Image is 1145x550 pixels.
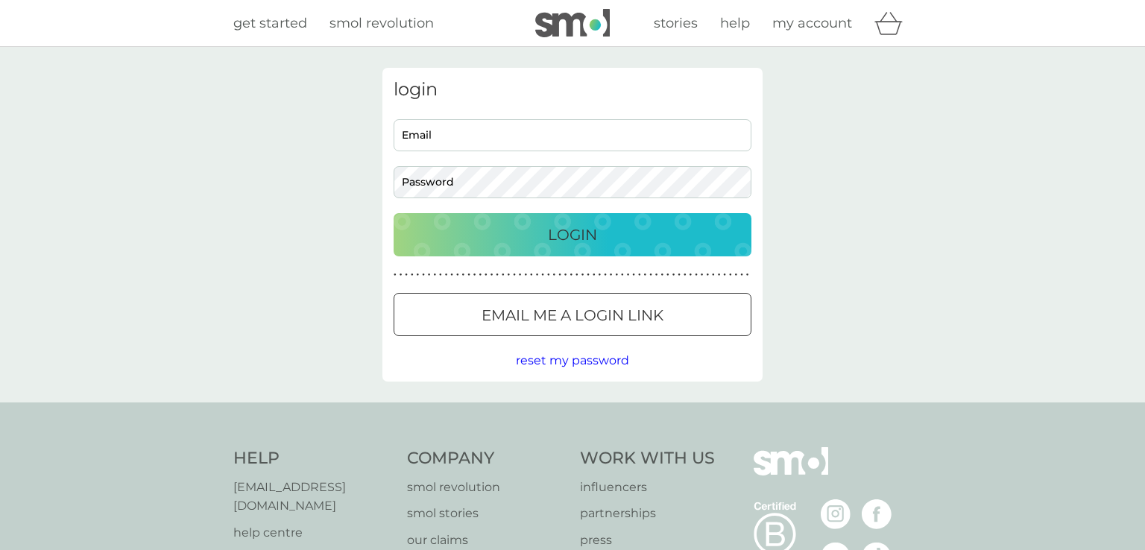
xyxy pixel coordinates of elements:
img: smol [754,447,828,498]
p: ● [729,271,732,279]
p: ● [581,271,584,279]
a: smol revolution [407,478,566,497]
span: get started [233,15,307,31]
p: ● [450,271,453,279]
p: ● [712,271,715,279]
p: ● [422,271,425,279]
p: ● [417,271,420,279]
p: ● [513,271,516,279]
a: partnerships [580,504,715,523]
p: ● [456,271,459,279]
p: ● [519,271,522,279]
button: reset my password [516,351,629,370]
a: our claims [407,531,566,550]
p: ● [558,271,561,279]
p: ● [649,271,652,279]
p: ● [695,271,698,279]
a: my account [772,13,852,34]
h4: Work With Us [580,447,715,470]
p: ● [553,271,556,279]
p: ● [496,271,499,279]
p: ● [644,271,647,279]
div: basket [874,8,912,38]
span: help [720,15,750,31]
p: ● [485,271,488,279]
a: [EMAIL_ADDRESS][DOMAIN_NAME] [233,478,392,516]
a: smol revolution [329,13,434,34]
img: visit the smol Instagram page [821,499,851,529]
p: ● [502,271,505,279]
p: ● [541,271,544,279]
p: ● [433,271,436,279]
span: reset my password [516,353,629,367]
p: ● [627,271,630,279]
p: ● [508,271,511,279]
img: smol [535,9,610,37]
p: ● [723,271,726,279]
p: ● [467,271,470,279]
h4: Help [233,447,392,470]
p: ● [660,271,663,279]
p: ● [439,271,442,279]
p: ● [536,271,539,279]
p: ● [746,271,749,279]
p: ● [666,271,669,279]
p: ● [445,271,448,279]
p: ● [479,271,482,279]
p: ● [638,271,641,279]
p: ● [655,271,658,279]
p: ● [701,271,704,279]
h3: login [394,79,751,101]
p: ● [632,271,635,279]
p: ● [718,271,721,279]
p: ● [735,271,738,279]
a: help centre [233,523,392,543]
p: Login [548,223,597,247]
p: ● [604,271,607,279]
p: ● [621,271,624,279]
p: ● [684,271,687,279]
p: ● [690,271,693,279]
span: stories [654,15,698,31]
button: Login [394,213,751,256]
p: ● [524,271,527,279]
p: ● [462,271,465,279]
p: ● [394,271,397,279]
a: influencers [580,478,715,497]
p: ● [706,271,709,279]
p: ● [530,271,533,279]
span: my account [772,15,852,31]
a: stories [654,13,698,34]
p: ● [593,271,596,279]
p: ● [547,271,550,279]
button: Email me a login link [394,293,751,336]
p: ● [610,271,613,279]
p: ● [575,271,578,279]
a: get started [233,13,307,34]
p: ● [405,271,408,279]
a: press [580,531,715,550]
p: ● [678,271,681,279]
p: ● [672,271,675,279]
p: ● [400,271,403,279]
p: ● [428,271,431,279]
a: help [720,13,750,34]
p: ● [615,271,618,279]
p: ● [740,271,743,279]
span: smol revolution [329,15,434,31]
h4: Company [407,447,566,470]
p: Email me a login link [482,303,663,327]
p: ● [473,271,476,279]
p: ● [491,271,493,279]
a: smol stories [407,504,566,523]
p: ● [411,271,414,279]
p: ● [570,271,572,279]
